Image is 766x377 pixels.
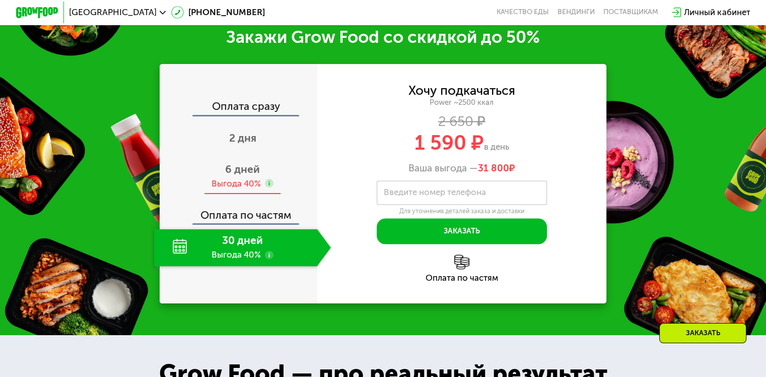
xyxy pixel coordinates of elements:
[478,162,515,174] span: ₽
[317,115,607,127] div: 2 650 ₽
[377,207,547,215] div: Для уточнения деталей заказа и доставки
[229,132,256,144] span: 2 дня
[317,162,607,174] div: Ваша выгода —
[317,274,607,282] div: Оплата по частям
[659,323,746,343] div: Заказать
[414,131,484,155] span: 1 590 ₽
[377,218,547,244] button: Заказать
[454,255,469,270] img: l6xcnZfty9opOoJh.png
[497,8,549,17] a: Качество еды
[317,98,607,107] div: Power ~2500 ккал
[161,199,317,224] div: Оплата по частям
[171,6,265,19] a: [PHONE_NUMBER]
[384,190,486,196] label: Введите номер телефона
[684,6,750,19] div: Личный кабинет
[225,163,260,175] span: 6 дней
[408,85,515,96] div: Хочу подкачаться
[484,142,509,152] span: в день
[478,162,509,174] span: 31 800
[558,8,595,17] a: Вендинги
[212,178,261,190] div: Выгода 40%
[603,8,658,17] div: поставщикам
[69,8,157,17] span: [GEOGRAPHIC_DATA]
[161,101,317,114] div: Оплата сразу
